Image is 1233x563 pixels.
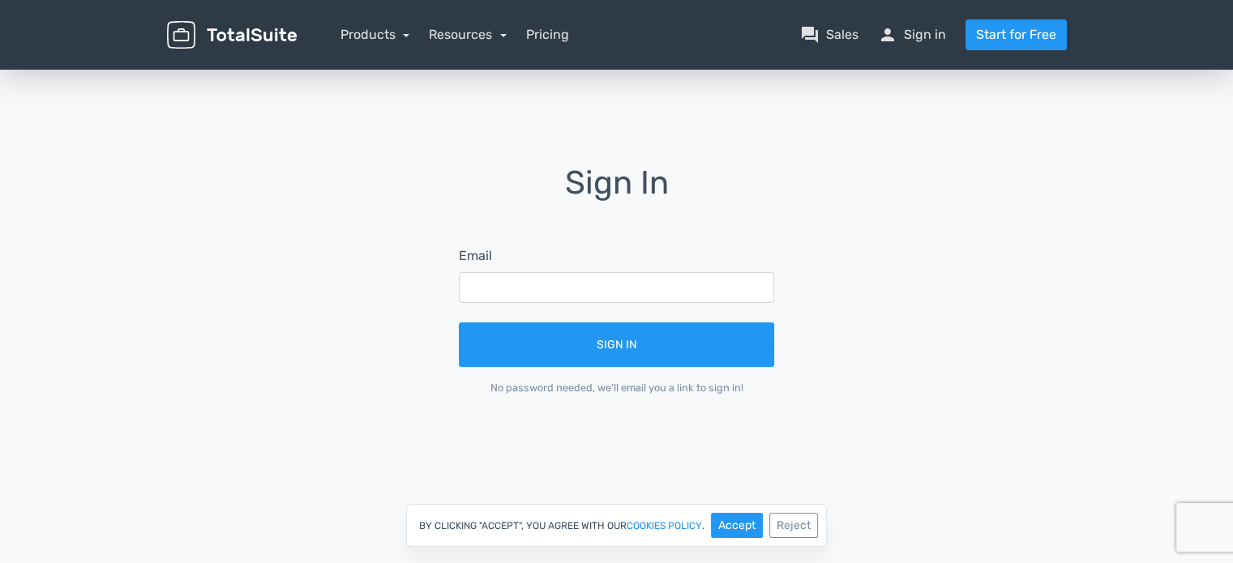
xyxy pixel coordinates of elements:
[965,19,1067,50] a: Start for Free
[459,380,774,395] div: No password needed, we'll email you a link to sign in!
[878,25,946,45] a: personSign in
[429,27,507,42] a: Resources
[436,165,797,224] h1: Sign In
[769,513,818,538] button: Reject
[167,21,297,49] img: TotalSuite for WordPress
[800,25,858,45] a: question_answerSales
[711,513,763,538] button: Accept
[459,246,492,266] label: Email
[526,25,569,45] a: Pricing
[627,521,702,531] a: cookies policy
[406,504,827,547] div: By clicking "Accept", you agree with our .
[459,322,774,367] button: Sign In
[800,25,820,45] span: question_answer
[878,25,897,45] span: person
[340,27,410,42] a: Products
